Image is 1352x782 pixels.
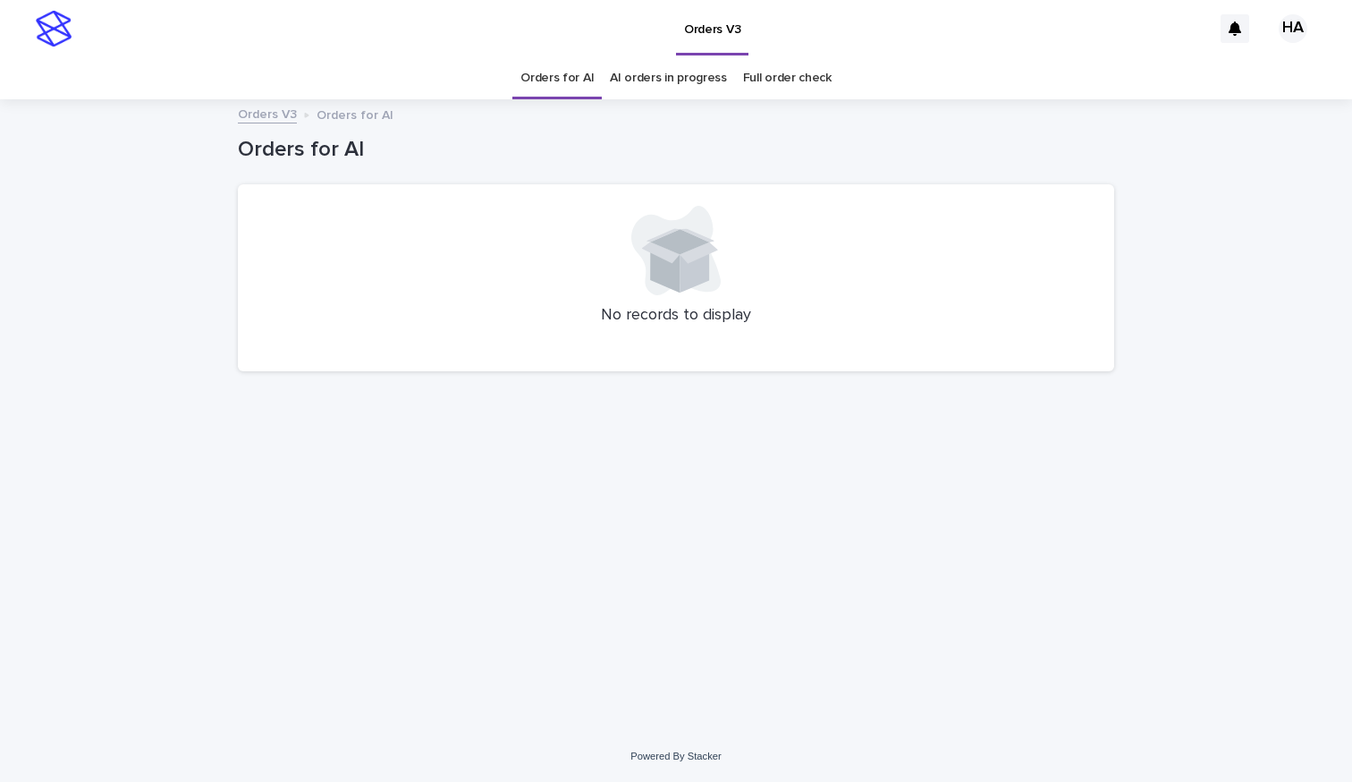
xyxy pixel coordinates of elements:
a: Orders for AI [520,57,594,99]
img: stacker-logo-s-only.png [36,11,72,47]
a: Orders V3 [238,103,297,123]
p: Orders for AI [317,104,393,123]
a: AI orders in progress [610,57,727,99]
a: Full order check [743,57,832,99]
a: Powered By Stacker [630,751,721,761]
div: HA [1279,14,1307,43]
h1: Orders for AI [238,137,1114,163]
p: No records to display [259,306,1093,326]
